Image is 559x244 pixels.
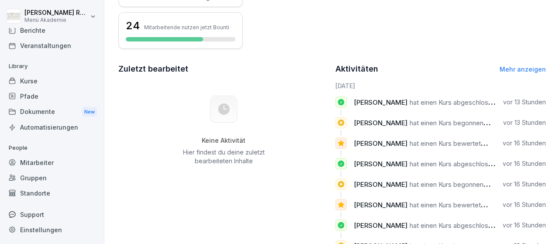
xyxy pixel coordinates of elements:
div: Support [4,207,100,222]
span: hat einen Kurs abgeschlossen [410,98,499,107]
span: [PERSON_NAME] [354,221,407,230]
p: vor 16 Stunden [503,221,546,230]
p: Library [4,59,100,73]
a: Einstellungen [4,222,100,237]
p: People [4,141,100,155]
a: Gruppen [4,170,100,186]
a: Mitarbeiter [4,155,100,170]
p: vor 13 Stunden [503,118,546,127]
a: Kurse [4,73,100,89]
p: vor 16 Stunden [503,180,546,189]
h2: Aktivitäten [335,63,378,75]
div: New [82,107,97,117]
a: Berichte [4,23,100,38]
a: Mehr anzeigen [500,65,546,73]
p: Mitarbeitende nutzen jetzt Bounti [144,24,229,31]
span: [PERSON_NAME] [354,119,407,127]
a: Automatisierungen [4,120,100,135]
p: vor 16 Stunden [503,139,546,148]
p: vor 16 Stunden [503,159,546,168]
p: Menü Akademie [24,17,88,23]
span: [PERSON_NAME] [354,180,407,189]
a: Standorte [4,186,100,201]
span: [PERSON_NAME] [354,139,407,148]
h5: Keine Aktivität [179,137,268,144]
span: hat einen Kurs begonnen [410,180,483,189]
p: [PERSON_NAME] Rolink [24,9,88,17]
p: vor 13 Stunden [503,98,546,107]
h3: 24 [126,18,140,33]
span: hat einen Kurs begonnen [410,119,483,127]
p: vor 16 Stunden [503,200,546,209]
span: [PERSON_NAME] [354,98,407,107]
span: hat einen Kurs abgeschlossen [410,221,499,230]
a: Pfade [4,89,100,104]
div: Dokumente [4,104,100,120]
span: [PERSON_NAME] [354,160,407,168]
p: Hier findest du deine zuletzt bearbeiteten Inhalte [179,148,268,165]
span: [PERSON_NAME] [354,201,407,209]
h2: Zuletzt bearbeitet [118,63,329,75]
span: hat einen Kurs bewertet [410,201,481,209]
span: hat einen Kurs abgeschlossen [410,160,499,168]
a: Veranstaltungen [4,38,100,53]
a: DokumenteNew [4,104,100,120]
h6: [DATE] [335,81,546,90]
span: hat einen Kurs bewertet [410,139,481,148]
